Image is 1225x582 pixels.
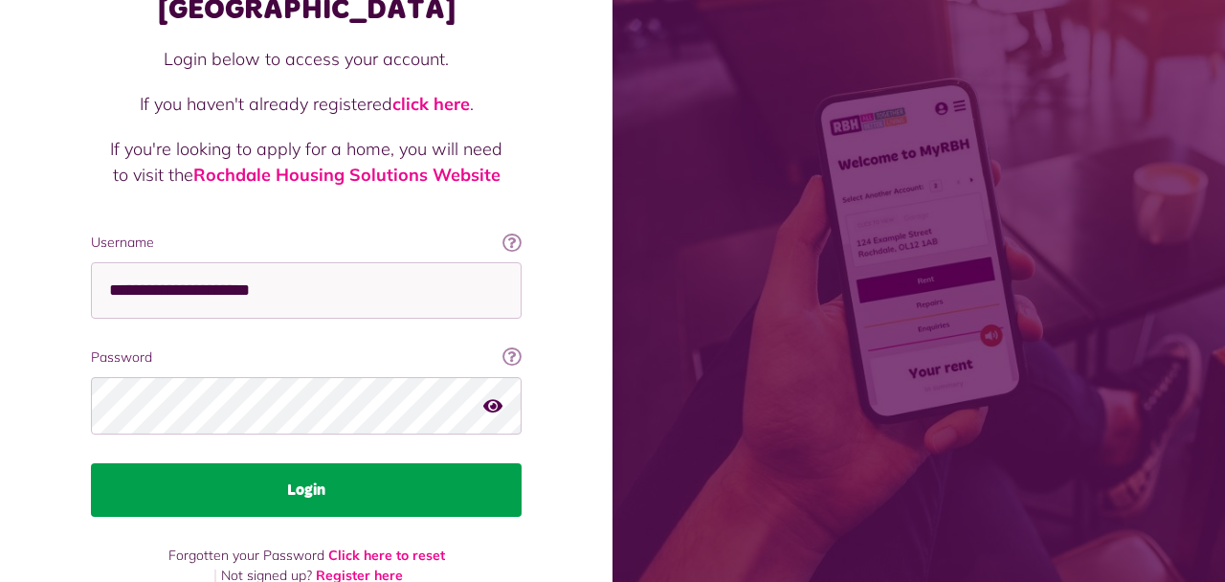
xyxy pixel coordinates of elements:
[193,164,501,186] a: Rochdale Housing Solutions Website
[91,233,522,253] label: Username
[392,93,470,115] a: click here
[168,547,324,564] span: Forgotten your Password
[110,136,502,188] p: If you're looking to apply for a home, you will need to visit the
[110,91,502,117] p: If you haven't already registered .
[110,46,502,72] p: Login below to access your account.
[91,347,522,368] label: Password
[328,547,445,564] a: Click here to reset
[91,463,522,517] button: Login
